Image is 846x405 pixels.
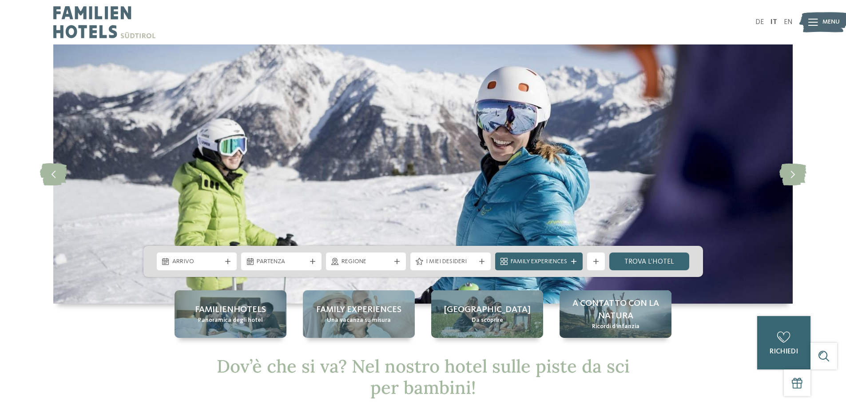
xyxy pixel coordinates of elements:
span: Menu [822,18,840,27]
span: Arrivo [172,257,222,266]
span: Regione [342,257,391,266]
a: Hotel sulle piste da sci per bambini: divertimento senza confini A contatto con la natura Ricordi... [560,290,671,338]
a: EN [784,19,793,26]
span: richiedi [770,348,798,355]
a: Hotel sulle piste da sci per bambini: divertimento senza confini Familienhotels Panoramica degli ... [175,290,286,338]
a: DE [755,19,764,26]
span: Ricordi d’infanzia [592,322,639,331]
span: A contatto con la natura [568,297,663,322]
a: richiedi [757,316,810,369]
a: trova l’hotel [609,253,690,270]
a: Hotel sulle piste da sci per bambini: divertimento senza confini Family experiences Una vacanza s... [303,290,415,338]
span: Dov’è che si va? Nel nostro hotel sulle piste da sci per bambini! [217,355,630,399]
a: IT [771,19,777,26]
span: Family Experiences [511,257,567,266]
span: Panoramica degli hotel [198,316,263,325]
span: Partenza [257,257,306,266]
a: Hotel sulle piste da sci per bambini: divertimento senza confini [GEOGRAPHIC_DATA] Da scoprire [431,290,543,338]
span: [GEOGRAPHIC_DATA] [444,304,531,316]
span: Da scoprire [472,316,503,325]
img: Hotel sulle piste da sci per bambini: divertimento senza confini [53,44,793,304]
span: Familienhotels [195,304,266,316]
span: Family experiences [316,304,401,316]
span: Una vacanza su misura [327,316,391,325]
span: I miei desideri [426,257,475,266]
